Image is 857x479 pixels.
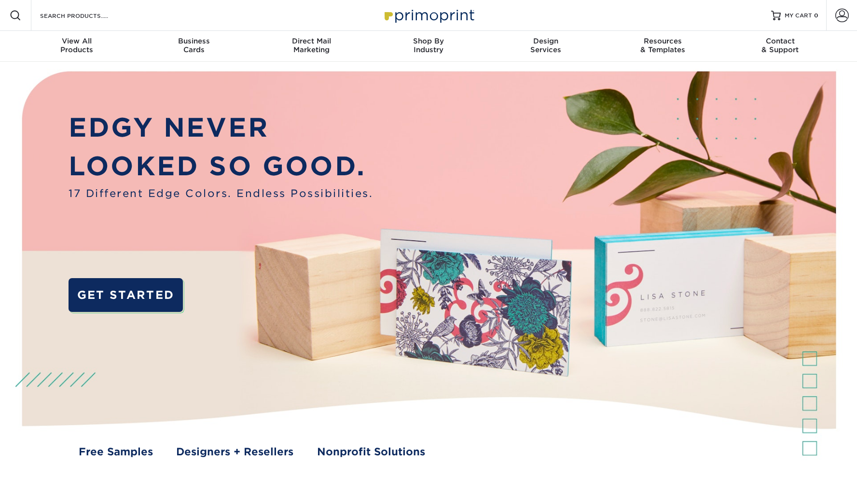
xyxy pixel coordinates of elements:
[69,278,183,312] a: GET STARTED
[176,444,293,460] a: Designers + Resellers
[136,31,253,62] a: BusinessCards
[487,37,604,54] div: Services
[604,37,721,54] div: & Templates
[69,186,373,201] span: 17 Different Edge Colors. Endless Possibilities.
[18,37,136,54] div: Products
[370,37,487,54] div: Industry
[721,37,839,54] div: & Support
[721,31,839,62] a: Contact& Support
[18,37,136,45] span: View All
[487,31,604,62] a: DesignServices
[79,444,153,460] a: Free Samples
[69,109,373,147] p: EDGY NEVER
[370,31,487,62] a: Shop ByIndustry
[604,37,721,45] span: Resources
[253,37,370,45] span: Direct Mail
[604,31,721,62] a: Resources& Templates
[136,37,253,45] span: Business
[721,37,839,45] span: Contact
[39,10,133,21] input: SEARCH PRODUCTS.....
[370,37,487,45] span: Shop By
[380,5,477,26] img: Primoprint
[814,12,818,19] span: 0
[253,37,370,54] div: Marketing
[69,147,373,186] p: LOOKED SO GOOD.
[487,37,604,45] span: Design
[136,37,253,54] div: Cards
[18,31,136,62] a: View AllProducts
[785,12,812,20] span: MY CART
[317,444,425,460] a: Nonprofit Solutions
[253,31,370,62] a: Direct MailMarketing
